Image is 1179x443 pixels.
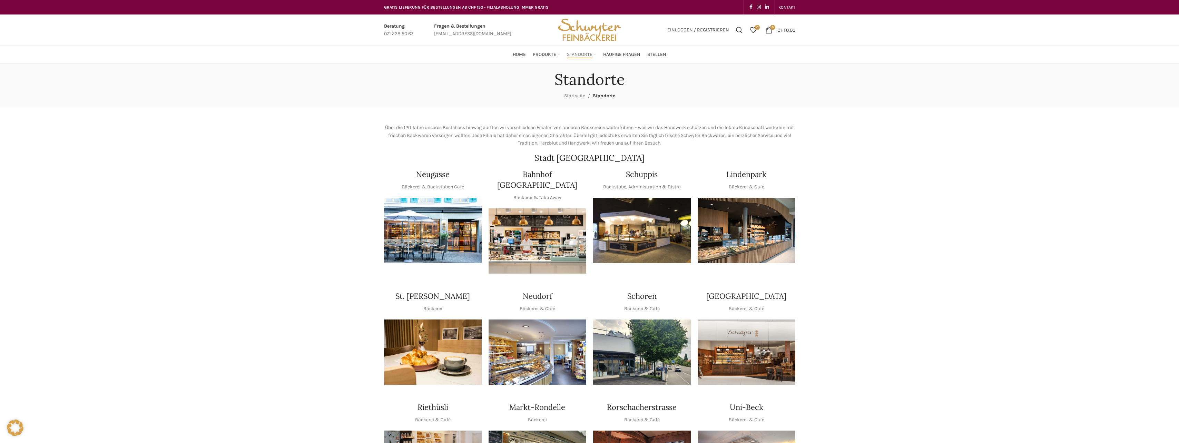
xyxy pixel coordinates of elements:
p: Bäckerei & Café [415,416,451,424]
span: Standorte [593,93,615,99]
a: Standorte [567,48,596,61]
a: Produkte [533,48,560,61]
a: Facebook social link [747,2,755,12]
span: 0 [755,25,760,30]
h4: Schuppis [626,169,658,180]
img: schwyter-23 [384,319,482,385]
span: GRATIS LIEFERUNG FÜR BESTELLUNGEN AB CHF 150 - FILIALABHOLUNG IMMER GRATIS [384,5,549,10]
span: KONTAKT [778,5,795,10]
a: Suchen [733,23,746,37]
div: 1 / 1 [698,319,795,385]
a: 0 CHF0.00 [762,23,799,37]
p: Bäckerei & Café [729,183,764,191]
p: Backstube, Administration & Bistro [603,183,681,191]
p: Über die 120 Jahre unseres Bestehens hinweg durften wir verschiedene Filialen von anderen Bäckere... [384,124,795,147]
img: Bahnhof St. Gallen [489,208,586,274]
a: Home [513,48,526,61]
div: 1 / 1 [384,319,482,385]
p: Bäckerei & Take Away [513,194,561,201]
a: Instagram social link [755,2,763,12]
span: 0 [770,25,775,30]
span: Home [513,51,526,58]
p: Bäckerei & Café [729,305,764,313]
p: Bäckerei & Café [729,416,764,424]
span: Häufige Fragen [603,51,640,58]
p: Bäckerei & Backstuben Café [402,183,464,191]
img: 0842cc03-b884-43c1-a0c9-0889ef9087d6 copy [593,319,691,385]
span: Stellen [647,51,666,58]
div: 1 / 1 [489,319,586,385]
p: Bäckerei & Café [624,416,660,424]
span: Standorte [567,51,592,58]
img: Schwyter-1800x900 [698,319,795,385]
a: Infobox link [434,22,511,38]
p: Bäckerei & Café [624,305,660,313]
a: Infobox link [384,22,413,38]
a: Stellen [647,48,666,61]
div: 1 / 1 [698,198,795,263]
h4: Schoren [627,291,657,302]
div: 1 / 1 [593,319,691,385]
a: KONTAKT [778,0,795,14]
div: 1 / 1 [384,198,482,263]
p: Bäckerei [528,416,547,424]
h4: Neugasse [416,169,450,180]
a: Häufige Fragen [603,48,640,61]
p: Bäckerei & Café [520,305,555,313]
h4: Lindenpark [726,169,766,180]
span: Einloggen / Registrieren [667,28,729,32]
p: Bäckerei [423,305,442,313]
h1: Standorte [554,70,625,89]
span: Produkte [533,51,556,58]
span: CHF [777,27,786,33]
a: Linkedin social link [763,2,771,12]
h4: Uni-Beck [730,402,763,413]
h4: Rorschacherstrasse [607,402,677,413]
h4: Bahnhof [GEOGRAPHIC_DATA] [489,169,586,190]
div: Meine Wunschliste [746,23,760,37]
h2: Stadt [GEOGRAPHIC_DATA] [384,154,795,162]
img: Neudorf_1 [489,319,586,385]
a: Site logo [556,27,623,32]
h4: Neudorf [523,291,552,302]
a: Startseite [564,93,585,99]
img: 017-e1571925257345 [698,198,795,263]
h4: Markt-Rondelle [509,402,565,413]
div: Secondary navigation [775,0,799,14]
a: Einloggen / Registrieren [664,23,733,37]
img: 150130-Schwyter-013 [593,198,691,263]
a: 0 [746,23,760,37]
bdi: 0.00 [777,27,795,33]
div: 1 / 1 [489,208,586,274]
img: Neugasse [384,198,482,263]
div: Main navigation [381,48,799,61]
img: Bäckerei Schwyter [556,14,623,46]
h4: St. [PERSON_NAME] [395,291,470,302]
h4: [GEOGRAPHIC_DATA] [706,291,786,302]
h4: Riethüsli [417,402,448,413]
div: 1 / 1 [593,198,691,263]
